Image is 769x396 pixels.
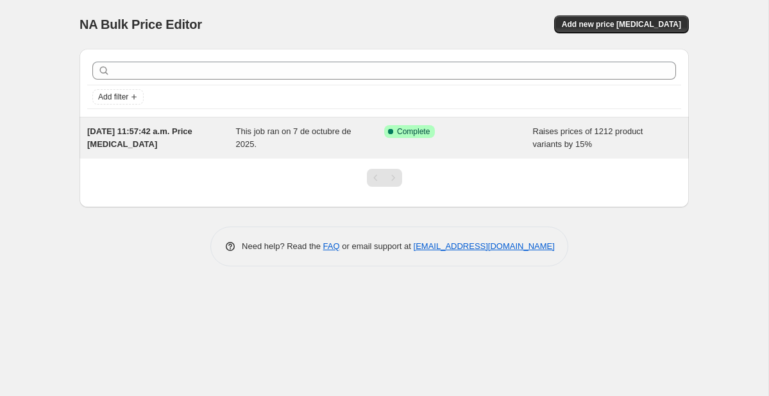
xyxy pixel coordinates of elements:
span: Add filter [98,92,128,102]
span: Need help? Read the [242,241,323,251]
span: [DATE] 11:57:42 a.m. Price [MEDICAL_DATA] [87,126,192,149]
a: [EMAIL_ADDRESS][DOMAIN_NAME] [414,241,555,251]
span: Complete [397,126,430,137]
span: This job ran on 7 de octubre de 2025. [236,126,351,149]
nav: Pagination [367,169,402,187]
span: NA Bulk Price Editor [80,17,202,31]
span: Add new price [MEDICAL_DATA] [562,19,681,30]
a: FAQ [323,241,340,251]
button: Add filter [92,89,144,105]
span: or email support at [340,241,414,251]
button: Add new price [MEDICAL_DATA] [554,15,689,33]
span: Raises prices of 1212 product variants by 15% [533,126,643,149]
